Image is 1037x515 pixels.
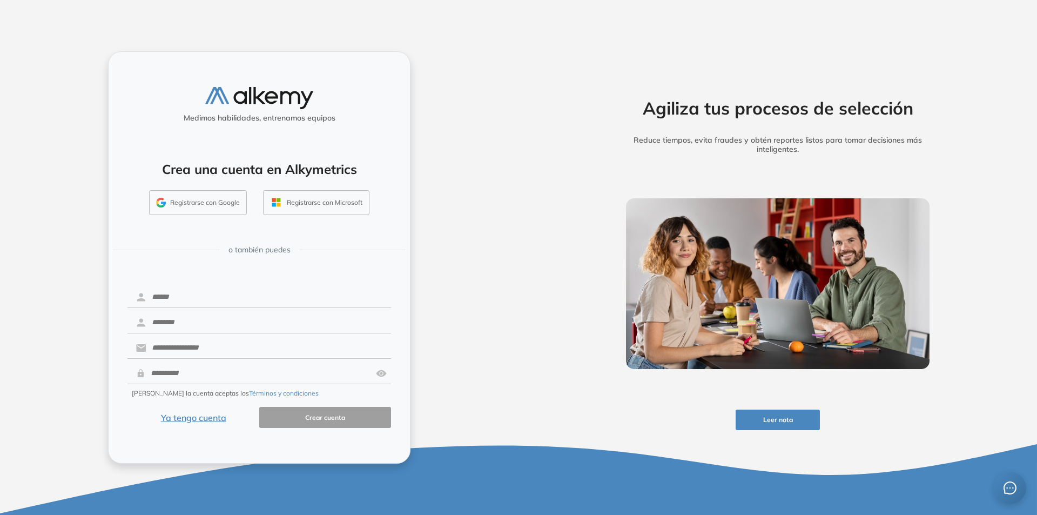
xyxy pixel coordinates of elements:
[609,98,946,118] h2: Agiliza tus procesos de selección
[156,198,166,208] img: GMAIL_ICON
[205,87,313,109] img: logo-alkemy
[149,190,247,215] button: Registrarse con Google
[609,136,946,154] h5: Reduce tiempos, evita fraudes y obtén reportes listos para tomar decisiones más inteligentes.
[270,196,282,209] img: OUTLOOK_ICON
[249,389,319,398] button: Términos y condiciones
[263,190,369,215] button: Registrarse con Microsoft
[736,410,820,431] button: Leer nota
[228,244,291,256] span: o también puedes
[127,407,259,428] button: Ya tengo cuenta
[123,162,396,177] h4: Crea una cuenta en Alkymetrics
[132,389,319,398] span: [PERSON_NAME] la cuenta aceptas los
[376,363,387,384] img: asd
[626,198,930,369] img: img-more-info
[259,407,391,428] button: Crear cuenta
[113,113,406,123] h5: Medimos habilidades, entrenamos equipos
[1004,481,1016,494] span: message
